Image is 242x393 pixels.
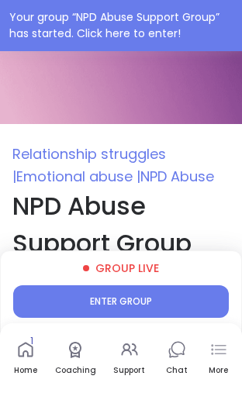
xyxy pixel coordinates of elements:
h1: NPD Abuse Support Group [12,188,230,262]
span: Relationship struggles | [12,144,166,186]
div: Your group “ NPD Abuse Support Group ” has started. Click here to enter! [9,9,233,42]
div: Chat [166,365,188,376]
div: Home [14,365,37,376]
button: Enter group [13,285,229,318]
div: Coaching [55,365,96,376]
span: 1 [30,335,33,348]
span: Enter group [90,295,152,308]
div: More [209,365,228,376]
a: Coaching [52,329,99,387]
span: Emotional abuse | [16,167,140,186]
a: Support [107,329,151,387]
span: Group live [95,260,159,276]
a: Home1 [8,329,43,387]
a: Chat [160,329,194,387]
span: NPD Abuse [140,167,214,186]
div: Support [113,365,145,376]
